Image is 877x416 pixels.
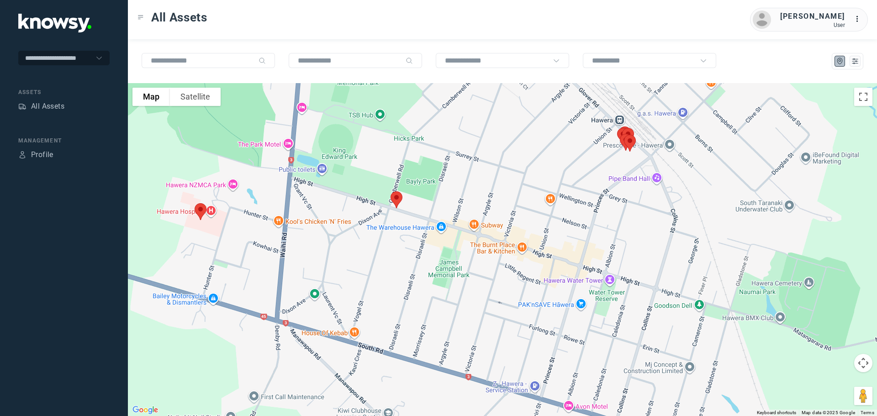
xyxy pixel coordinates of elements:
[130,404,160,416] a: Open this area in Google Maps (opens a new window)
[780,11,845,22] div: [PERSON_NAME]
[855,16,864,22] tspan: ...
[151,9,207,26] span: All Assets
[406,57,413,64] div: Search
[851,57,859,65] div: List
[18,151,26,159] div: Profile
[170,88,221,106] button: Show satellite imagery
[259,57,266,64] div: Search
[18,102,26,111] div: Assets
[18,88,110,96] div: Assets
[836,57,844,65] div: Map
[130,404,160,416] img: Google
[854,354,872,372] button: Map camera controls
[854,88,872,106] button: Toggle fullscreen view
[132,88,170,106] button: Show street map
[854,14,865,26] div: :
[854,387,872,405] button: Drag Pegman onto the map to open Street View
[18,101,64,112] a: AssetsAll Assets
[753,11,771,29] img: avatar.png
[780,22,845,28] div: User
[757,410,796,416] button: Keyboard shortcuts
[861,410,874,415] a: Terms (opens in new tab)
[18,14,91,32] img: Application Logo
[31,149,53,160] div: Profile
[31,101,64,112] div: All Assets
[854,14,865,25] div: :
[18,149,53,160] a: ProfileProfile
[137,14,144,21] div: Toggle Menu
[802,410,855,415] span: Map data ©2025 Google
[18,137,110,145] div: Management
